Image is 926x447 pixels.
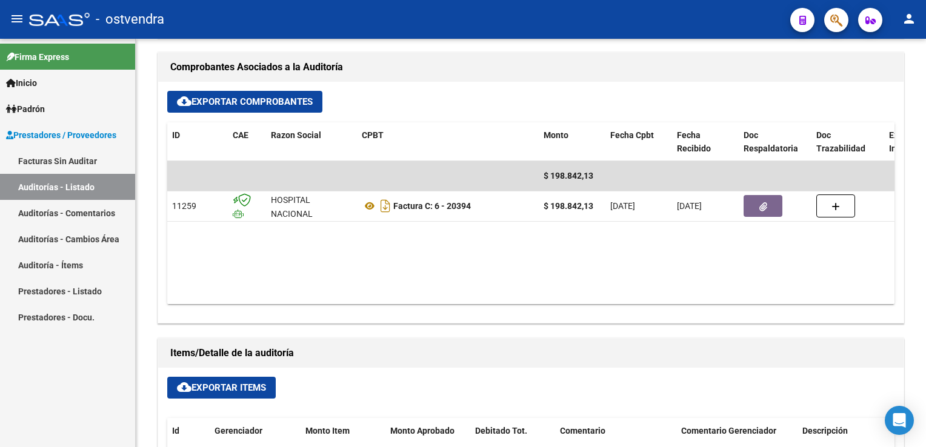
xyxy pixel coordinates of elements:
[811,122,884,162] datatable-header-cell: Doc Trazabilidad
[177,96,313,107] span: Exportar Comprobantes
[739,122,811,162] datatable-header-cell: Doc Respaldatoria
[305,426,350,435] span: Monto Item
[177,94,192,108] mat-icon: cloud_download
[357,122,539,162] datatable-header-cell: CPBT
[816,130,865,154] span: Doc Trazabilidad
[167,91,322,113] button: Exportar Comprobantes
[544,171,593,180] span: $ 198.842,13
[271,130,321,140] span: Razon Social
[96,6,164,33] span: - ostvendra
[544,201,593,211] strong: $ 198.842,13
[271,193,352,248] div: HOSPITAL NACIONAL PROFESOR [PERSON_NAME]
[170,58,891,77] h1: Comprobantes Asociados a la Auditoría
[889,130,917,154] span: Expte. Interno
[6,76,37,90] span: Inicio
[672,122,739,162] datatable-header-cell: Fecha Recibido
[677,130,711,154] span: Fecha Recibido
[390,426,455,435] span: Monto Aprobado
[885,406,914,435] div: Open Intercom Messenger
[902,12,916,26] mat-icon: person
[681,426,776,435] span: Comentario Gerenciador
[560,426,605,435] span: Comentario
[677,201,702,211] span: [DATE]
[544,130,568,140] span: Monto
[744,130,798,154] span: Doc Respaldatoria
[172,426,179,435] span: Id
[170,343,891,363] h1: Items/Detalle de la auditoría
[539,122,605,162] datatable-header-cell: Monto
[172,130,180,140] span: ID
[6,102,45,116] span: Padrón
[10,12,24,26] mat-icon: menu
[228,122,266,162] datatable-header-cell: CAE
[167,122,228,162] datatable-header-cell: ID
[177,380,192,394] mat-icon: cloud_download
[266,122,357,162] datatable-header-cell: Razon Social
[233,130,248,140] span: CAE
[172,201,196,211] span: 11259
[177,382,266,393] span: Exportar Items
[610,201,635,211] span: [DATE]
[802,426,848,435] span: Descripción
[475,426,527,435] span: Debitado Tot.
[215,426,262,435] span: Gerenciador
[605,122,672,162] datatable-header-cell: Fecha Cpbt
[393,201,471,211] strong: Factura C: 6 - 20394
[362,130,384,140] span: CPBT
[610,130,654,140] span: Fecha Cpbt
[6,128,116,142] span: Prestadores / Proveedores
[6,50,69,64] span: Firma Express
[378,196,393,216] i: Descargar documento
[167,377,276,399] button: Exportar Items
